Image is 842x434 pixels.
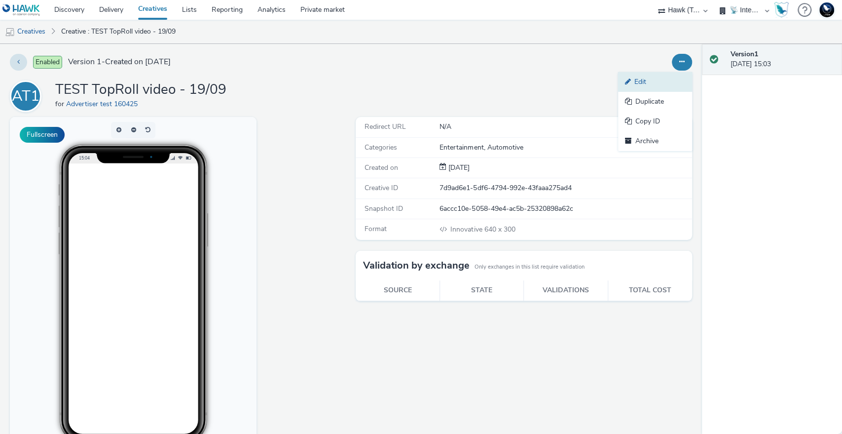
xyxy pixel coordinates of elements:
[12,82,39,110] div: AT1
[450,225,484,234] span: Innovative
[618,72,692,92] a: Edit
[365,122,406,131] span: Redirect URL
[365,204,403,213] span: Snapshot ID
[618,92,692,112] a: Duplicate
[440,280,524,301] th: State
[731,49,834,70] div: [DATE] 15:03
[55,80,226,99] h1: TEST TopRoll video - 19/09
[68,56,171,68] span: Version 1 - Created on [DATE]
[731,49,758,59] strong: Version 1
[774,2,789,18] img: Hawk Academy
[446,163,470,173] div: Creation 19 September 2025, 15:03
[365,183,398,193] span: Creative ID
[5,27,15,37] img: mobile
[10,91,45,101] a: AT1
[618,112,692,131] a: Copy ID
[2,4,40,16] img: undefined Logo
[524,280,608,301] th: Validations
[66,99,142,109] a: Advertiser test 160425
[439,183,691,193] div: 7d9ad6e1-5df6-4794-992e-43faaa275ad4
[439,204,691,214] div: 6accc10e-5058-49e4-ac5b-25320898a62c
[446,163,470,172] span: [DATE]
[33,56,62,69] span: Enabled
[56,20,181,43] a: Creative : TEST TopRoll video - 19/09
[365,224,387,234] span: Format
[356,280,439,301] th: Source
[69,38,80,43] span: 15:04
[618,131,692,151] a: Archive
[365,143,397,152] span: Categories
[439,122,451,131] span: N/A
[819,2,834,17] img: Support Hawk
[363,258,470,273] h3: Validation by exchange
[449,225,515,234] span: 640 x 300
[774,2,793,18] a: Hawk Academy
[55,99,66,109] span: for
[20,127,65,143] button: Fullscreen
[475,263,585,271] small: Only exchanges in this list require validation
[439,143,691,153] div: Entertainment, Automotive
[608,280,692,301] th: Total cost
[365,163,398,172] span: Created on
